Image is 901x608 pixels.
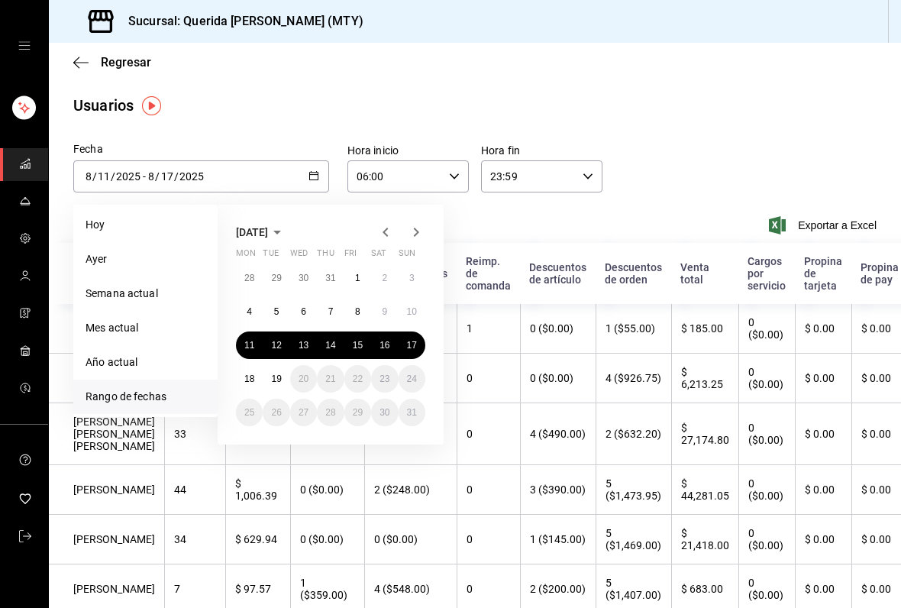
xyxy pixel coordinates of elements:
[364,515,457,564] th: 0 ($0.00)
[344,399,371,426] button: August 29, 2025
[317,264,344,292] button: July 31, 2025
[355,273,360,283] abbr: August 1, 2025
[290,365,317,393] button: August 20, 2025
[164,465,225,515] th: 44
[457,304,520,354] th: 1
[49,465,164,515] th: [PERSON_NAME]
[236,248,256,264] abbr: Monday
[73,380,218,414] li: Rango de fechas
[244,374,254,384] abbr: August 18, 2025
[407,340,417,351] abbr: August 17, 2025
[457,354,520,403] th: 0
[244,273,254,283] abbr: July 28, 2025
[671,465,738,515] th: $ 44,281.05
[101,55,151,70] span: Regresar
[263,331,289,359] button: August 12, 2025
[155,170,160,183] span: /
[520,465,596,515] th: 3 ($390.00)
[457,465,520,515] th: 0
[325,273,335,283] abbr: July 31, 2025
[371,264,398,292] button: August 2, 2025
[399,298,425,325] button: August 10, 2025
[379,407,389,418] abbr: August 30, 2025
[399,248,415,264] abbr: Sunday
[738,243,795,304] th: Cargos por servicio
[236,365,263,393] button: August 18, 2025
[299,340,308,351] abbr: August 13, 2025
[344,331,371,359] button: August 15, 2025
[244,407,254,418] abbr: August 25, 2025
[274,306,279,317] abbr: August 5, 2025
[290,298,317,325] button: August 6, 2025
[290,264,317,292] button: July 30, 2025
[371,365,398,393] button: August 23, 2025
[353,407,363,418] abbr: August 29, 2025
[73,141,329,157] div: Fecha
[73,345,218,380] li: Año actual
[271,374,281,384] abbr: August 19, 2025
[481,145,602,156] label: Hora fin
[347,145,469,156] label: Hora inicio
[409,273,415,283] abbr: August 3, 2025
[271,340,281,351] abbr: August 12, 2025
[671,515,738,564] th: $ 21,418.00
[355,306,360,317] abbr: August 8, 2025
[795,465,851,515] th: $ 0.00
[344,264,371,292] button: August 1, 2025
[738,304,795,354] th: 0 ($0.00)
[457,243,520,304] th: Reimp. de comanda
[382,306,387,317] abbr: August 9, 2025
[772,216,877,234] button: Exportar a Excel
[671,354,738,403] th: $ 6,213.25
[73,311,218,345] li: Mes actual
[73,208,218,242] li: Hoy
[236,223,286,241] button: [DATE]
[344,248,357,264] abbr: Friday
[317,399,344,426] button: August 28, 2025
[236,298,263,325] button: August 4, 2025
[49,243,164,304] th: Nombre
[299,374,308,384] abbr: August 20, 2025
[738,465,795,515] th: 0 ($0.00)
[407,374,417,384] abbr: August 24, 2025
[290,515,364,564] th: 0 ($0.00)
[379,374,389,384] abbr: August 23, 2025
[142,96,161,115] img: Tooltip marker
[344,298,371,325] button: August 8, 2025
[247,306,252,317] abbr: August 4, 2025
[344,365,371,393] button: August 22, 2025
[353,340,363,351] abbr: August 15, 2025
[49,354,164,403] th: [PERSON_NAME] [PERSON_NAME]
[147,170,155,183] input: Month
[364,465,457,515] th: 2 ($248.00)
[795,354,851,403] th: $ 0.00
[164,515,225,564] th: 34
[596,465,671,515] th: 5 ($1,473.95)
[371,399,398,426] button: August 30, 2025
[73,277,218,311] li: Semana actual
[520,403,596,465] th: 4 ($490.00)
[399,365,425,393] button: August 24, 2025
[73,55,151,70] button: Regresar
[49,403,164,465] th: [PERSON_NAME] [PERSON_NAME] [PERSON_NAME]
[596,304,671,354] th: 1 ($55.00)
[520,304,596,354] th: 0 ($0.00)
[301,306,306,317] abbr: August 6, 2025
[407,407,417,418] abbr: August 31, 2025
[73,242,218,277] li: Ayer
[325,407,335,418] abbr: August 28, 2025
[328,306,334,317] abbr: August 7, 2025
[379,340,389,351] abbr: August 16, 2025
[671,243,738,304] th: Venta total
[290,465,364,515] th: 0 ($0.00)
[263,399,289,426] button: August 26, 2025
[85,170,92,183] input: Month
[263,248,278,264] abbr: Tuesday
[225,515,290,564] th: $ 629.94
[236,226,268,238] span: [DATE]
[325,340,335,351] abbr: August 14, 2025
[596,515,671,564] th: 5 ($1,469.00)
[111,170,115,183] span: /
[174,170,179,183] span: /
